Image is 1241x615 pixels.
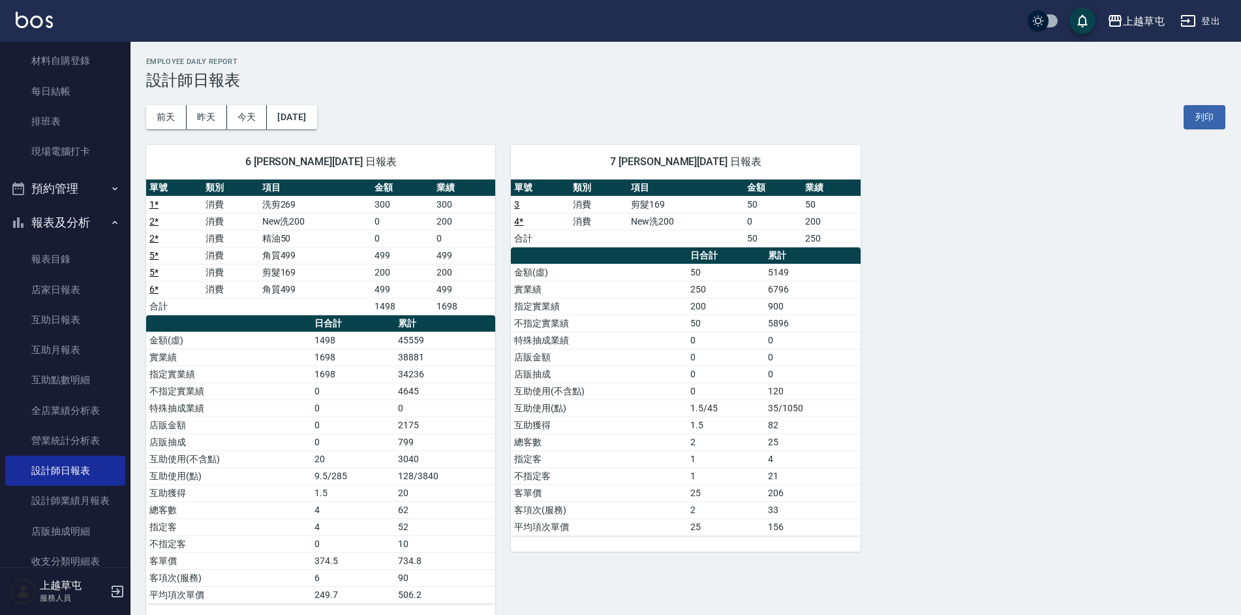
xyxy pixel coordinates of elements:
[202,281,258,298] td: 消費
[311,417,395,434] td: 0
[371,213,433,230] td: 0
[146,467,311,484] td: 互助使用(點)
[395,315,495,332] th: 累計
[687,400,765,417] td: 1.5/45
[146,518,311,535] td: 指定客
[5,172,125,206] button: 預約管理
[687,247,765,264] th: 日合計
[511,247,860,536] table: a dense table
[146,298,202,315] td: 合計
[16,12,53,28] img: Logo
[162,155,480,168] span: 6 [PERSON_NAME][DATE] 日報表
[371,298,433,315] td: 1498
[765,366,860,383] td: 0
[371,281,433,298] td: 499
[202,264,258,281] td: 消費
[5,365,125,395] a: 互助點數明細
[5,206,125,240] button: 報表及分析
[5,426,125,456] a: 營業統計分析表
[146,434,311,450] td: 店販抽成
[202,213,258,230] td: 消費
[765,467,860,484] td: 21
[5,516,125,546] a: 店販抽成明細
[765,281,860,298] td: 6796
[395,518,495,535] td: 52
[395,501,495,518] td: 62
[311,501,395,518] td: 4
[311,552,395,569] td: 374.5
[5,305,125,335] a: 互助日報表
[259,180,371,197] th: 項目
[311,366,395,383] td: 1698
[1175,9,1225,33] button: 登出
[765,417,860,434] td: 82
[511,366,687,383] td: 店販抽成
[146,501,311,518] td: 總客數
[687,467,765,484] td: 1
[311,569,395,586] td: 6
[311,467,395,484] td: 9.5/285
[146,586,311,603] td: 平均項次單價
[687,332,765,349] td: 0
[146,57,1225,66] h2: Employee Daily Report
[433,298,495,315] td: 1698
[146,535,311,552] td: 不指定客
[311,518,395,535] td: 4
[5,244,125,274] a: 報表目錄
[146,383,311,400] td: 不指定實業績
[687,434,765,450] td: 2
[146,450,311,467] td: 互助使用(不含點)
[765,484,860,501] td: 206
[259,281,371,298] td: 角質499
[433,213,495,230] td: 200
[227,105,268,129] button: 今天
[570,180,628,197] th: 類別
[687,315,765,332] td: 50
[802,213,860,230] td: 200
[570,196,628,213] td: 消費
[765,332,860,349] td: 0
[1102,8,1170,35] button: 上越草屯
[433,247,495,264] td: 499
[371,247,433,264] td: 499
[187,105,227,129] button: 昨天
[311,586,395,603] td: 249.7
[311,484,395,501] td: 1.5
[511,264,687,281] td: 金額(虛)
[146,332,311,349] td: 金額(虛)
[744,180,802,197] th: 金額
[371,264,433,281] td: 200
[395,366,495,383] td: 34236
[146,417,311,434] td: 店販金額
[5,546,125,576] a: 收支分類明細表
[146,569,311,586] td: 客項次(服務)
[5,76,125,106] a: 每日結帳
[687,383,765,400] td: 0
[765,383,860,400] td: 120
[744,230,802,247] td: 50
[511,349,687,366] td: 店販金額
[765,247,860,264] th: 累計
[765,434,860,450] td: 25
[395,586,495,603] td: 506.2
[146,180,202,197] th: 單號
[311,315,395,332] th: 日合計
[511,501,687,518] td: 客項次(服務)
[511,180,860,247] table: a dense table
[802,196,860,213] td: 50
[802,180,860,197] th: 業績
[146,315,495,604] table: a dense table
[395,400,495,417] td: 0
[146,484,311,501] td: 互助獲得
[687,366,765,383] td: 0
[511,434,687,450] td: 總客數
[146,400,311,417] td: 特殊抽成業績
[146,366,311,383] td: 指定實業績
[371,230,433,247] td: 0
[395,467,495,484] td: 128/3840
[570,213,628,230] td: 消費
[5,136,125,166] a: 現場電腦打卡
[511,383,687,400] td: 互助使用(不含點)
[628,213,744,230] td: New洗200
[511,281,687,298] td: 實業績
